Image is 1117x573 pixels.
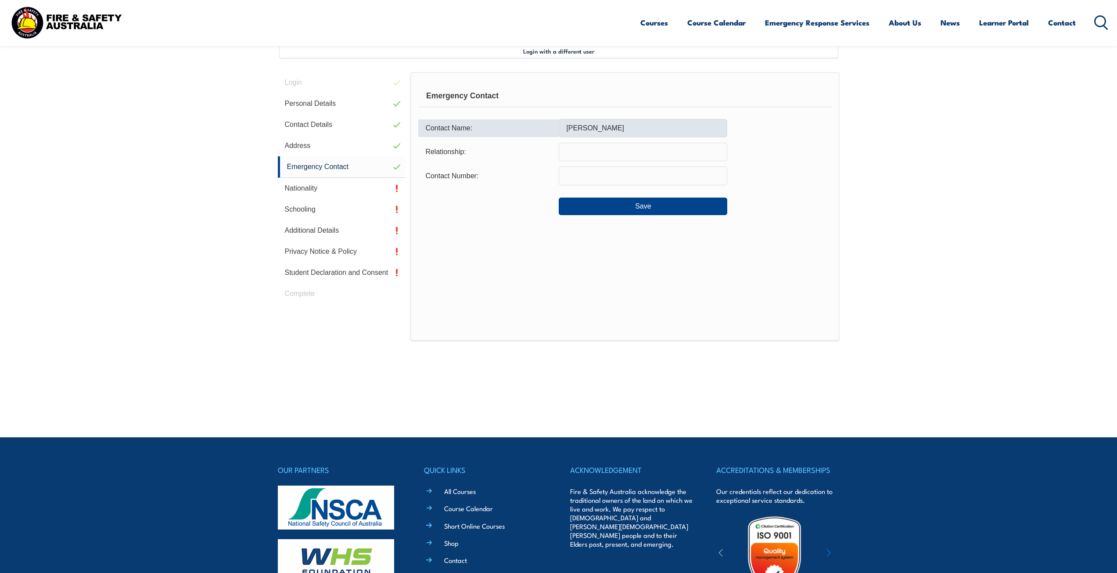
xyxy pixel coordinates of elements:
[424,464,547,476] h4: QUICK LINKS
[559,198,727,215] button: Save
[444,521,505,530] a: Short Online Courses
[278,486,394,530] img: nsca-logo-footer
[278,220,406,241] a: Additional Details
[716,464,839,476] h4: ACCREDITATIONS & MEMBERSHIPS
[278,262,406,283] a: Student Declaration and Consent
[278,464,401,476] h4: OUR PARTNERS
[418,167,559,184] div: Contact Number:
[765,11,869,34] a: Emergency Response Services
[570,464,693,476] h4: ACKNOWLEDGEMENT
[1048,11,1076,34] a: Contact
[444,487,476,496] a: All Courses
[570,487,693,548] p: Fire & Safety Australia acknowledge the traditional owners of the land on which we live and work....
[278,241,406,262] a: Privacy Notice & Policy
[941,11,960,34] a: News
[444,504,493,513] a: Course Calendar
[716,487,839,505] p: Our credentials reflect our dedication to exceptional service standards.
[278,93,406,114] a: Personal Details
[687,11,746,34] a: Course Calendar
[278,114,406,135] a: Contact Details
[418,85,831,107] div: Emergency Contact
[278,178,406,199] a: Nationality
[278,156,406,178] a: Emergency Contact
[278,199,406,220] a: Schooling
[523,47,594,54] span: Login with a different user
[444,538,459,548] a: Shop
[418,144,559,160] div: Relationship:
[444,555,467,565] a: Contact
[640,11,668,34] a: Courses
[278,135,406,156] a: Address
[418,119,559,137] div: Contact Name:
[813,539,890,569] img: ewpa-logo
[979,11,1029,34] a: Learner Portal
[889,11,921,34] a: About Us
